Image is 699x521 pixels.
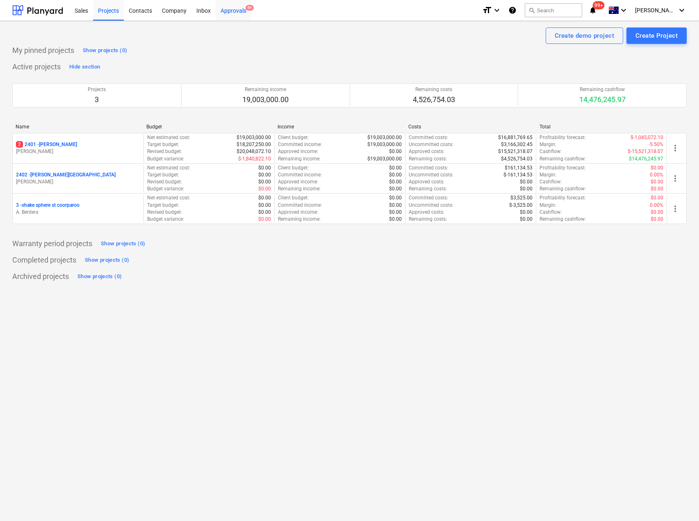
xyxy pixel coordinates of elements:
p: 0.00% [650,171,663,178]
p: Committed income : [278,141,322,148]
p: Target budget : [147,202,179,209]
p: $3,166,302.45 [501,141,533,148]
p: 3 [88,95,106,105]
p: Margin : [540,202,556,209]
p: $19,003,000.00 [237,134,271,141]
p: Margin : [540,141,556,148]
div: Total [540,124,664,130]
span: more_vert [670,174,680,183]
p: $0.00 [389,148,402,155]
div: Income [278,124,402,130]
div: 2402 -[PERSON_NAME][GEOGRAPHIC_DATA][PERSON_NAME] [16,171,140,185]
div: 22401 -[PERSON_NAME][PERSON_NAME] [16,141,140,155]
span: 99+ [593,1,605,9]
p: Budget variance : [147,216,184,223]
p: Remaining income : [278,185,321,192]
p: Uncommitted costs : [409,141,453,148]
p: $0.00 [520,209,533,216]
p: Remaining costs [413,86,455,93]
p: $20,048,072.10 [237,148,271,155]
p: Committed income : [278,171,322,178]
button: Create demo project [546,27,623,44]
p: $3,525.00 [510,194,533,201]
p: Remaining cashflow : [540,155,586,162]
p: $-1,045,072.10 [631,134,663,141]
p: $0.00 [258,216,271,223]
div: 3 -shake sphere st coorparooA. Berdera [16,202,140,216]
p: Committed costs : [409,134,448,141]
p: Cashflow : [540,178,562,185]
p: $0.00 [651,165,663,171]
i: notifications [589,5,597,15]
span: more_vert [670,143,680,153]
p: Committed costs : [409,194,448,201]
p: Approved costs : [409,148,444,155]
p: 4,526,754.03 [413,95,455,105]
p: Budget variance : [147,185,184,192]
p: $0.00 [651,194,663,201]
p: $0.00 [389,178,402,185]
p: 19,003,000.00 [242,95,289,105]
p: Remaining income [242,86,289,93]
div: Name [16,124,140,130]
p: $4,526,754.03 [501,155,533,162]
p: Revised budget : [147,178,182,185]
p: Revised budget : [147,148,182,155]
p: -5.50% [649,141,663,148]
p: Target budget : [147,141,179,148]
p: Profitability forecast : [540,134,586,141]
p: $0.00 [258,202,271,209]
div: Show projects (0) [101,239,145,249]
p: Approved costs : [409,178,444,185]
p: $-1,840,822.10 [238,155,271,162]
p: $14,476,245.97 [629,155,663,162]
button: Show projects (0) [99,237,147,250]
p: Projects [88,86,106,93]
p: Budget variance : [147,155,184,162]
button: Show projects (0) [75,270,124,283]
span: 2 [16,141,23,148]
p: $-15,521,318.07 [628,148,663,155]
p: $0.00 [389,185,402,192]
div: Hide section [69,62,100,72]
p: Cashflow : [540,209,562,216]
p: $19,003,000.00 [367,134,402,141]
p: Approved income : [278,209,318,216]
p: Committed costs : [409,165,448,171]
p: $0.00 [651,209,663,216]
i: keyboard_arrow_down [492,5,502,15]
p: $0.00 [651,185,663,192]
button: Hide section [67,60,102,73]
p: $18,207,250.00 [237,141,271,148]
p: Warranty period projects [12,239,92,249]
p: Remaining income : [278,216,321,223]
p: Profitability forecast : [540,194,586,201]
span: search [528,7,535,14]
span: 9+ [246,5,254,11]
p: Approved income : [278,148,318,155]
p: Active projects [12,62,61,72]
p: $15,521,318.07 [498,148,533,155]
p: $0.00 [520,185,533,192]
p: Client budget : [278,165,309,171]
p: Net estimated cost : [147,194,190,201]
p: $0.00 [389,165,402,171]
p: [PERSON_NAME] [16,178,140,185]
p: [PERSON_NAME] [16,148,140,155]
p: 2401 - [PERSON_NAME] [16,141,77,148]
div: Show projects (0) [77,272,122,281]
p: Target budget : [147,171,179,178]
p: $16,881,769.65 [498,134,533,141]
i: keyboard_arrow_down [619,5,628,15]
p: 14,476,245.97 [579,95,626,105]
p: My pinned projects [12,46,74,55]
i: keyboard_arrow_down [677,5,687,15]
p: Remaining costs : [409,216,447,223]
p: 2402 - [PERSON_NAME][GEOGRAPHIC_DATA] [16,171,116,178]
p: Remaining cashflow : [540,216,586,223]
p: Approved costs : [409,209,444,216]
p: $161,134.53 [505,165,533,171]
i: Knowledge base [508,5,517,15]
button: Show projects (0) [81,44,129,57]
p: Cashflow : [540,148,562,155]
